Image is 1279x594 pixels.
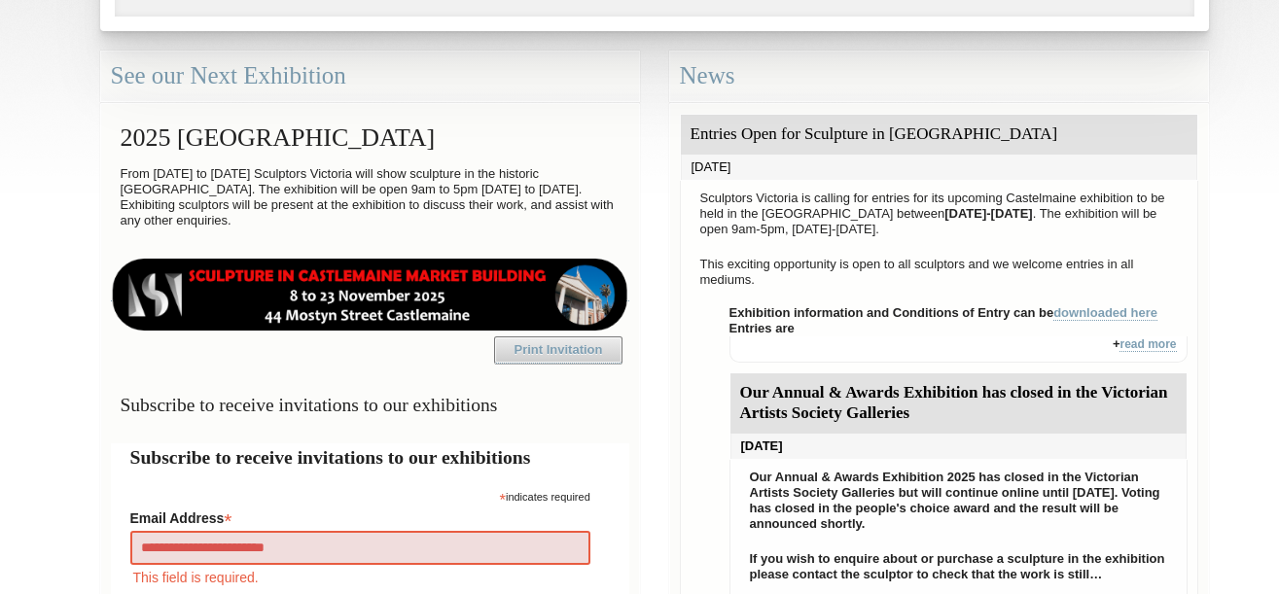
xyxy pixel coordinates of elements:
[111,114,629,161] h2: 2025 [GEOGRAPHIC_DATA]
[111,161,629,233] p: From [DATE] to [DATE] Sculptors Victoria will show sculpture in the historic [GEOGRAPHIC_DATA]. T...
[494,336,622,364] a: Print Invitation
[944,206,1033,221] strong: [DATE]-[DATE]
[740,546,1177,587] p: If you wish to enquire about or purchase a sculpture in the exhibition please contact the sculpto...
[729,336,1188,363] div: +
[729,305,1158,321] strong: Exhibition information and Conditions of Entry can be
[130,486,590,505] div: indicates required
[681,115,1197,155] div: Entries Open for Sculpture in [GEOGRAPHIC_DATA]
[681,155,1197,180] div: [DATE]
[111,259,629,331] img: castlemaine-ldrbd25v2.png
[100,51,640,102] div: See our Next Exhibition
[669,51,1209,102] div: News
[740,465,1177,537] p: Our Annual & Awards Exhibition 2025 has closed in the Victorian Artists Society Galleries but wil...
[130,567,590,588] div: This field is required.
[1119,337,1176,352] a: read more
[691,252,1188,293] p: This exciting opportunity is open to all sculptors and we welcome entries in all mediums.
[691,186,1188,242] p: Sculptors Victoria is calling for entries for its upcoming Castelmaine exhibition to be held in t...
[1053,305,1157,321] a: downloaded here
[730,373,1187,434] div: Our Annual & Awards Exhibition has closed in the Victorian Artists Society Galleries
[730,434,1187,459] div: [DATE]
[130,443,610,472] h2: Subscribe to receive invitations to our exhibitions
[111,386,629,424] h3: Subscribe to receive invitations to our exhibitions
[130,505,590,528] label: Email Address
